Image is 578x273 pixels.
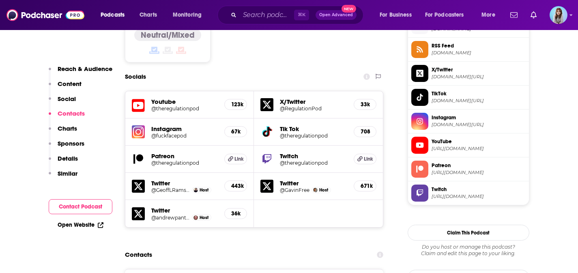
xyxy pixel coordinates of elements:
a: Open Website [58,221,103,228]
img: Geoff Ramsey [193,188,198,192]
span: Link [364,156,373,162]
span: For Podcasters [425,9,464,21]
span: https://www.youtube.com/@theregulationpod [432,146,526,152]
h5: 33k [361,101,370,108]
span: https://www.twitch.tv/theregulationpod [432,193,526,200]
span: Patreon [432,162,526,169]
img: Podchaser - Follow, Share and Rate Podcasts [6,7,84,23]
span: TikTok [432,90,526,97]
h4: Neutral/Mixed [141,30,195,40]
span: Do you host or manage this podcast? [408,244,529,250]
button: Charts [49,125,77,140]
button: Details [49,155,78,170]
span: Charts [140,9,157,21]
a: @andrewpanton [151,215,190,221]
h5: 123k [231,101,240,108]
span: Link [234,156,244,162]
span: Monitoring [173,9,202,21]
button: Reach & Audience [49,65,112,80]
h2: Socials [125,69,146,84]
span: More [481,9,495,21]
h5: Instagram [151,125,218,133]
h5: 708 [361,128,370,135]
button: open menu [374,9,422,21]
span: https://www.patreon.com/theregulationpod [432,170,526,176]
a: X/Twitter[DOMAIN_NAME][URL] [411,65,526,82]
span: twitter.com/RegulationPod [432,74,526,80]
h5: 67k [231,128,240,135]
button: Contacts [49,110,85,125]
button: open menu [167,9,212,21]
img: Gavin Free [313,188,318,192]
span: For Business [380,9,412,21]
button: Sponsors [49,140,84,155]
span: tiktok.com/@theregulationpod [432,98,526,104]
span: Host [200,215,208,220]
p: Similar [58,170,77,177]
button: Content [49,80,82,95]
button: Show profile menu [550,6,567,24]
button: Claim This Podcast [408,225,529,241]
p: Charts [58,125,77,132]
span: Twitch [432,186,526,193]
a: Twitch[URL][DOMAIN_NAME] [411,185,526,202]
p: Content [58,80,82,88]
span: X/Twitter [432,66,526,73]
div: Claim and edit this page to your liking. [408,244,529,257]
button: Similar [49,170,77,185]
a: @theregulationpod [280,160,347,166]
h5: 671k [361,183,370,189]
p: Contacts [58,110,85,117]
button: Contact Podcast [49,199,112,214]
img: iconImage [132,125,145,138]
span: YouTube [432,138,526,145]
button: Social [49,95,76,110]
h5: Twitter [151,179,218,187]
a: @fuckfacepod [151,133,218,139]
a: Charts [134,9,162,21]
span: Open Advanced [319,13,353,17]
a: @GavinFree [280,187,309,193]
h5: Patreon [151,152,218,160]
h5: Twitter [151,206,218,214]
a: Link [354,154,376,164]
h2: Contacts [125,247,152,262]
span: ⌘ K [294,10,309,20]
a: Link [224,154,247,164]
span: Logged in as ana.predescu.hkr [550,6,567,24]
img: Andrew Panton [193,215,198,220]
h5: 36k [231,210,240,217]
a: @theregulationpod [151,105,218,112]
button: open menu [420,9,476,21]
button: open menu [476,9,505,21]
a: @RegulationPod [280,105,347,112]
p: Reach & Audience [58,65,112,73]
h5: Tik Tok [280,125,347,133]
a: @theregulationpod [151,160,218,166]
a: YouTube[URL][DOMAIN_NAME] [411,137,526,154]
button: Open AdvancedNew [316,10,357,20]
a: Patreon[URL][DOMAIN_NAME] [411,161,526,178]
p: Details [58,155,78,162]
a: @theregulationpod [280,133,347,139]
a: Show notifications dropdown [507,8,521,22]
button: open menu [95,9,135,21]
p: Sponsors [58,140,84,147]
h5: Youtube [151,98,218,105]
span: Podcasts [101,9,125,21]
a: TikTok[DOMAIN_NAME][URL] [411,89,526,106]
span: feeds.megaphone.fm [432,50,526,56]
span: New [342,5,356,13]
span: Instagram [432,114,526,121]
a: Instagram[DOMAIN_NAME][URL] [411,113,526,130]
span: Host [319,187,328,193]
